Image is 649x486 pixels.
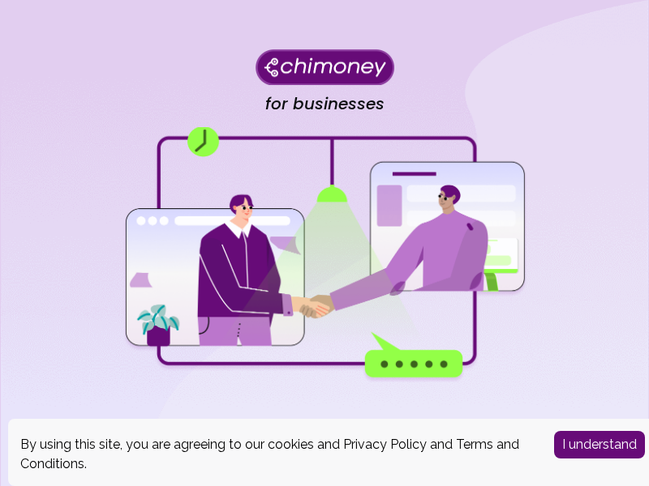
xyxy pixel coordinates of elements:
h4: for businesses [265,94,385,114]
div: By using this site, you are agreeing to our cookies and and . [20,435,530,474]
img: for businesses [122,127,527,382]
button: Accept cookies [554,431,645,458]
img: Chimoney for businesses [256,49,394,85]
a: Privacy Policy [343,437,427,452]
